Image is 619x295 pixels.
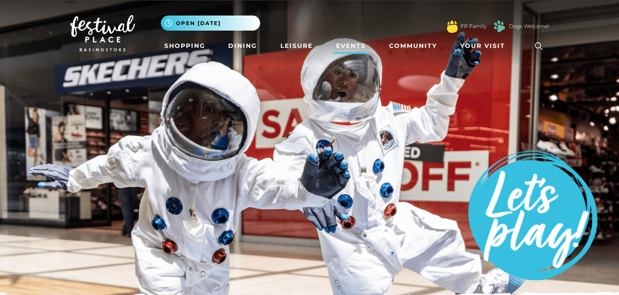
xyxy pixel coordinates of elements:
[70,15,135,51] img: Festival Place Logo
[161,16,260,31] button: Open [DATE]
[333,38,369,54] a: Events
[277,38,316,54] a: Leisure
[386,38,440,54] a: Community
[161,38,209,54] a: Shopping
[457,38,513,54] a: Your Visit
[460,41,505,50] span: Your Visit
[225,38,261,54] a: Dining
[509,22,549,30] a: Dogs Welcome!
[176,19,221,27] span: Open [DATE]
[461,22,487,30] a: FP Family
